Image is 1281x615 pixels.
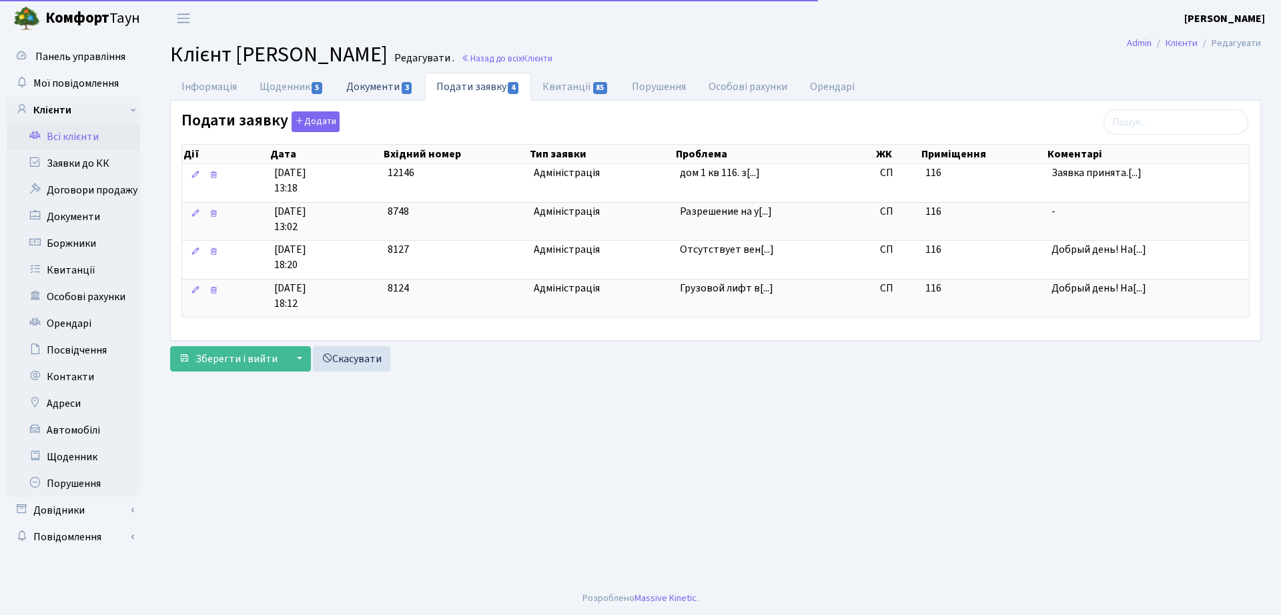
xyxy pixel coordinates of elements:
span: 85 [593,82,608,94]
span: Адміністрація [534,204,669,219]
span: Клієнти [522,52,552,65]
b: Комфорт [45,7,109,29]
span: [DATE] 13:18 [274,165,377,196]
span: СП [880,165,915,181]
a: Документи [7,203,140,230]
span: Клієнт [PERSON_NAME] [170,39,388,70]
small: Редагувати . [392,52,454,65]
span: 3 [402,82,412,94]
th: Проблема [675,145,875,163]
b: [PERSON_NAME] [1184,11,1265,26]
button: Переключити навігацію [167,7,200,29]
a: Особові рахунки [697,73,799,101]
span: СП [880,204,915,219]
span: Панель управління [35,49,125,64]
span: СП [880,281,915,296]
a: Автомобілі [7,417,140,444]
span: 12146 [388,165,414,180]
span: 8124 [388,281,409,295]
span: 5 [312,82,322,94]
span: [DATE] 18:20 [274,242,377,273]
a: Контакти [7,364,140,390]
span: Отсутствует вен[...] [680,242,774,257]
span: Добрый день! На[...] [1051,242,1146,257]
span: Адміністрація [534,242,669,257]
span: СП [880,242,915,257]
a: Admin [1127,36,1152,50]
a: Massive Kinetic [634,591,697,605]
th: Коментарі [1046,145,1249,163]
a: Щоденник [248,73,335,101]
a: Квитанції [7,257,140,283]
span: 116 [925,281,941,295]
th: Дії [182,145,269,163]
a: Боржники [7,230,140,257]
a: Документи [335,73,424,100]
a: [PERSON_NAME] [1184,11,1265,27]
a: Орендарі [7,310,140,337]
span: - [1051,204,1244,219]
span: Адміністрація [534,281,669,296]
span: 8748 [388,204,409,219]
span: Грузовой лифт в[...] [680,281,773,295]
nav: breadcrumb [1107,29,1281,57]
a: Повідомлення [7,524,140,550]
div: Розроблено . [582,591,699,606]
button: Зберегти і вийти [170,346,286,372]
input: Пошук... [1104,109,1248,135]
a: Особові рахунки [7,283,140,310]
span: 4 [508,82,518,94]
a: Заявки до КК [7,150,140,177]
a: Адреси [7,390,140,417]
a: Клієнти [1166,36,1198,50]
a: Щоденник [7,444,140,470]
a: Подати заявку [425,73,531,101]
span: Заявка принята.[...] [1051,165,1142,180]
span: Добрый день! На[...] [1051,281,1146,295]
a: Інформація [170,73,248,101]
a: Порушення [620,73,697,101]
a: Орендарі [799,73,866,101]
span: [DATE] 13:02 [274,204,377,235]
a: Всі клієнти [7,123,140,150]
span: 8127 [388,242,409,257]
span: Таун [45,7,140,30]
span: Мої повідомлення [33,76,119,91]
th: ЖК [875,145,921,163]
a: Посвідчення [7,337,140,364]
a: Довідники [7,497,140,524]
span: [DATE] 18:12 [274,281,377,312]
button: Подати заявку [292,111,340,132]
a: Порушення [7,470,140,497]
span: 116 [925,165,941,180]
a: Мої повідомлення [7,70,140,97]
span: 116 [925,204,941,219]
a: Клієнти [7,97,140,123]
a: Скасувати [313,346,390,372]
th: Тип заявки [528,145,674,163]
li: Редагувати [1198,36,1261,51]
a: Договори продажу [7,177,140,203]
span: Адміністрація [534,165,669,181]
a: Назад до всіхКлієнти [461,52,552,65]
span: 116 [925,242,941,257]
a: Квитанції [531,73,620,101]
th: Вхідний номер [382,145,529,163]
span: дом 1 кв 116. з[...] [680,165,760,180]
th: Приміщення [920,145,1046,163]
span: Зберегти і вийти [195,352,278,366]
a: Додати [288,109,340,133]
th: Дата [269,145,382,163]
label: Подати заявку [181,111,340,132]
span: Разрешение на у[...] [680,204,772,219]
img: logo.png [13,5,40,32]
a: Панель управління [7,43,140,70]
